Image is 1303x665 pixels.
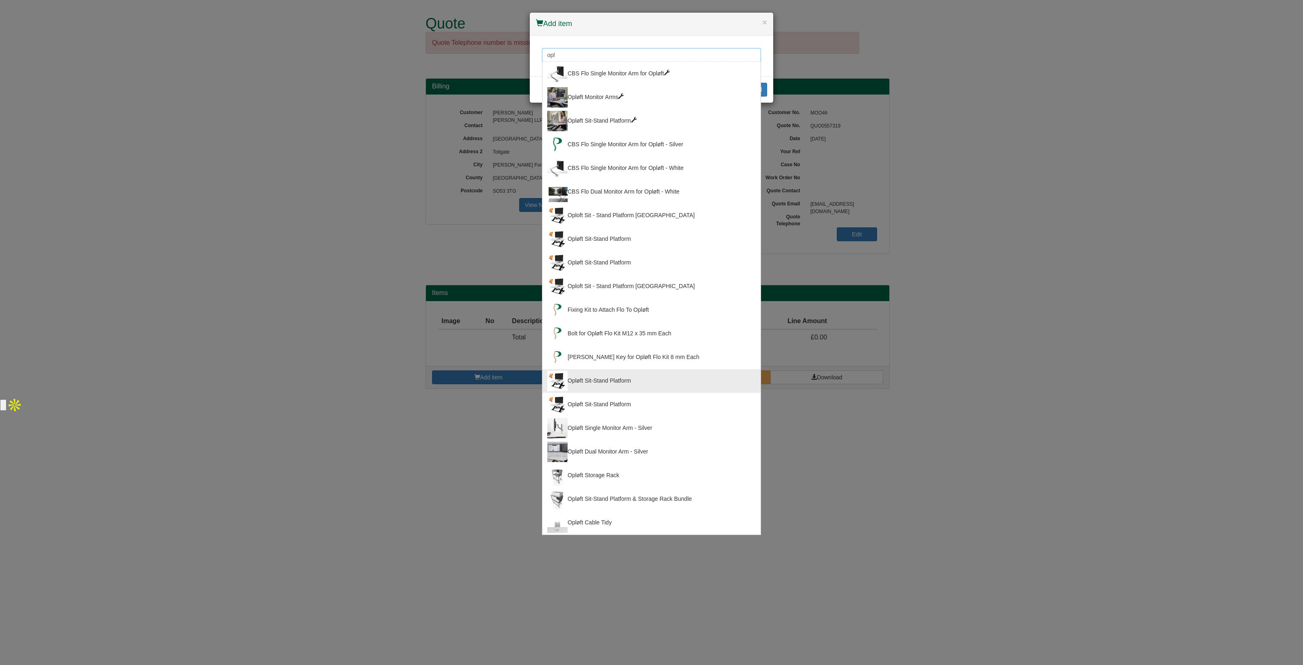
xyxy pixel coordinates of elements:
img: flo-dual-arms-white.jpg [547,182,568,202]
div: CBS Flo Single Monitor Arm for Opløft - White [547,158,756,178]
img: oploft-monitor-arm-isolated-side-view.jpg [547,418,568,438]
div: CBS Flo Dual Monitor Arm for Opløft - White [547,182,756,202]
img: cbs-flo_01_1_3.jpg [547,158,568,178]
img: oploft-sit-stand-desk_lifestyle-standing-w-person_1.jpg [547,111,568,131]
img: posturite-p_9_3_22.jpg [547,324,568,344]
img: oploft-rack-final_angle_2.jpg [547,465,568,486]
img: oploft-cable-management-front.jpg [547,513,568,533]
div: Opløft Dual Monitor Arm - Silver [547,442,756,462]
div: Opløft Sit-Stand Platform [547,229,756,249]
div: Oploft Sit - Stand Platform [GEOGRAPHIC_DATA] [547,205,756,226]
div: Opløft Sit-Stand Platform [547,111,756,131]
div: CBS Flo Single Monitor Arm for Opløft [547,64,756,84]
img: oploft-award_2.jpg [547,371,568,391]
img: oploft-award_2_2.jpg [547,253,568,273]
div: Fixing Kit to Attach Flo To Opløft [547,300,756,320]
img: oploft-award_2_2_1.jpg [547,205,568,226]
div: Opløft Sit-Stand Platform & Storage Rack Bundle [547,489,756,509]
img: p-web-image_4_15.jpg [547,134,568,155]
button: × [762,18,767,26]
img: oploft-monitor-arm-lefestyle-rear-view_2.jpg [547,87,568,108]
div: Opløft Single Monitor Arm - Silver [547,418,756,438]
div: Opløft Cable Tidy [547,513,756,533]
img: oploft-award_2.jpg [547,394,568,415]
input: Search for a product [542,48,761,62]
div: Oploft Sit - Stand Platform [GEOGRAPHIC_DATA] [547,276,756,297]
div: Opløft Sit-Stand Platform [547,253,756,273]
img: oploft-monitor-arm-dual_lifestyle_1_2.jpg [547,442,568,462]
img: posturite-p_9_3_31.jpg [547,300,568,320]
img: Apollo [7,397,23,413]
img: oploft-award_2_2_1.jpg [547,229,568,249]
div: Bolt for Opløft Flo Kit M12 x 35 mm Each [547,324,756,344]
img: oploft-award_2_2.jpg [547,276,568,297]
img: cbs-flo_01_1.jpg [547,64,568,84]
img: posturite-p_9_3_22_1.jpg [547,347,568,368]
div: Opløft Sit-Stand Platform [547,371,756,391]
div: Opløft Monitor Arms [547,87,756,108]
div: Opløft Sit-Stand Platform [547,394,756,415]
h4: Add item [536,19,767,29]
img: oploft-rack-final_top-angle-w-oplofts-no-bottom-shelf.jpg [547,489,568,509]
div: CBS Flo Single Monitor Arm for Opløft - Silver [547,134,756,155]
div: [PERSON_NAME] Key for Opløft Flo Kit 8 mm Each [547,347,756,368]
div: Opløft Storage Rack [547,465,756,486]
